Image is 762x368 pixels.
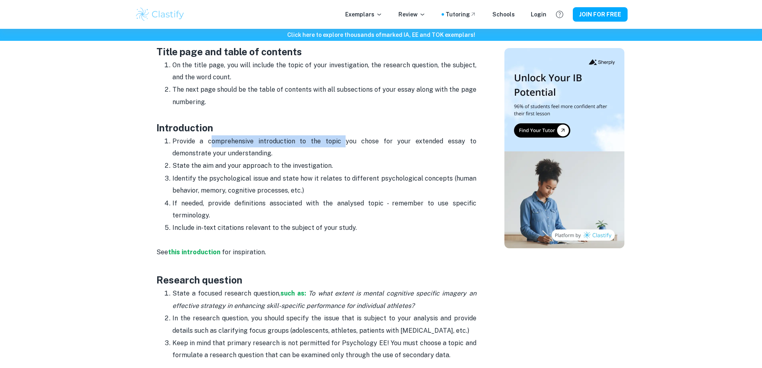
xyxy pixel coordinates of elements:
img: Thumbnail [504,48,624,248]
p: State the aim and your approach to the investigation. [172,160,476,172]
strong: Title page and table of contents [156,46,302,57]
p: See for inspiration. [156,246,476,258]
img: Clastify logo [135,6,186,22]
p: Include in-text citations relevant to the subject of your study. [172,222,476,234]
button: JOIN FOR FREE [573,7,628,22]
p: Review [398,10,426,19]
p: Exemplars [345,10,382,19]
p: Keep in mind that primary research is not permitted for Psychology EE! You must choose a topic an... [172,337,476,362]
p: In the research question, you should specify the issue that is subject to your analysis and provi... [172,312,476,337]
i: To what extent is mental cognitive specific imagery an effective strategy in enhancing skill-spec... [172,290,476,309]
a: this introduction [168,248,220,256]
a: Tutoring [446,10,476,19]
p: The next page should be the table of contents with all subsections of your essay along with the p... [172,84,476,120]
p: Provide a comprehensive introduction to the topic you chose for your extended essay to demonstrat... [172,135,476,160]
p: State a focused research question, [172,288,476,312]
strong: Introduction [156,122,213,133]
a: such as: [280,290,306,297]
h6: Click here to explore thousands of marked IA, EE and TOK exemplars ! [2,30,760,39]
p: Identify the psychological issue and state how it relates to different psychological concepts (hu... [172,173,476,197]
h3: Research question [156,258,476,287]
button: Help and Feedback [553,8,566,21]
p: If needed, provide definitions associated with the analysed topic - remember to use specific term... [172,197,476,222]
a: Schools [492,10,515,19]
a: Login [531,10,546,19]
p: On the title page, you will include the topic of your investigation, the research question, the s... [172,59,476,84]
